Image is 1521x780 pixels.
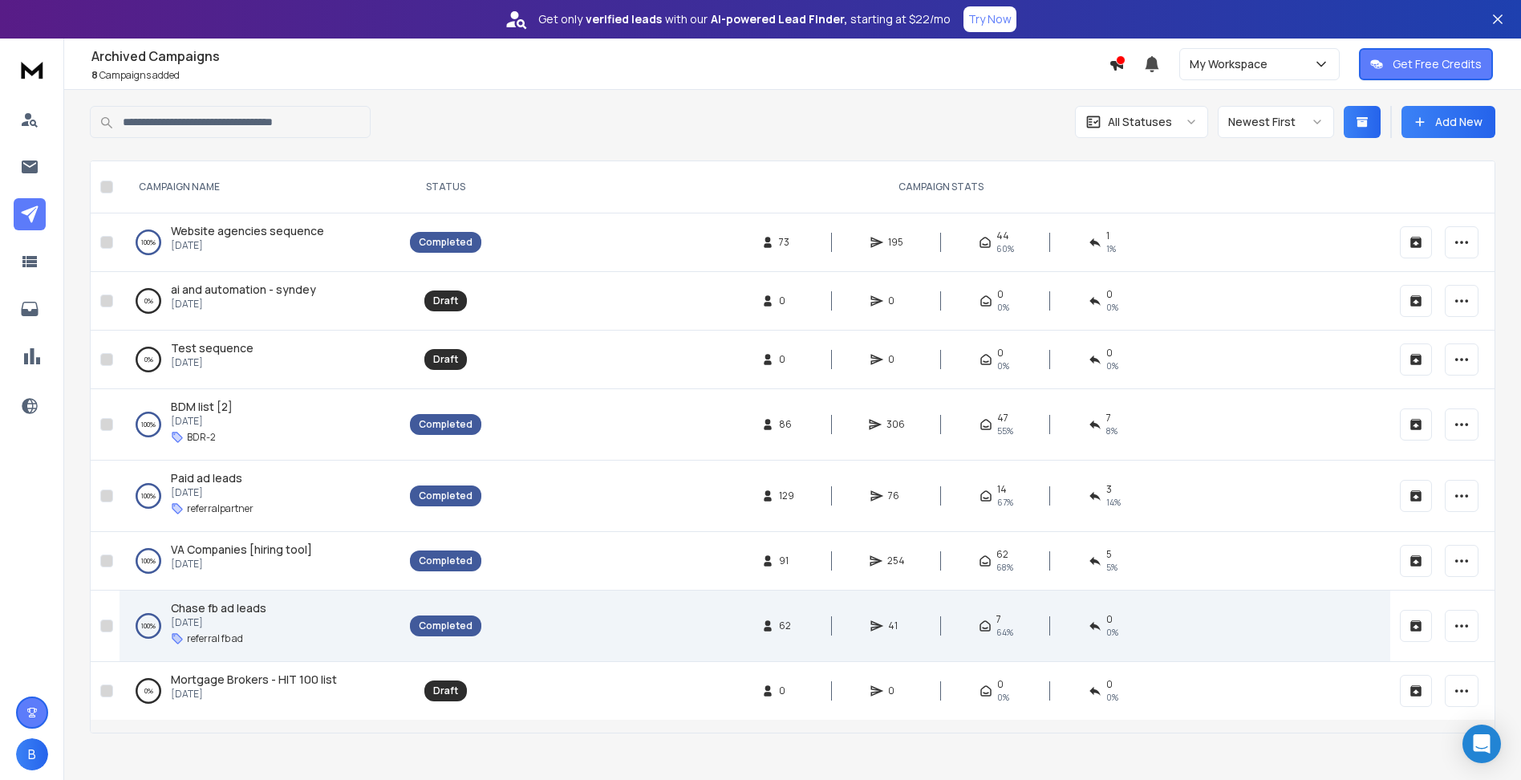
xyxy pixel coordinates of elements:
[171,542,312,557] span: VA Companies [hiring tool]
[400,161,491,213] th: STATUS
[433,295,458,307] div: Draft
[996,561,1013,574] span: 68 %
[1106,483,1112,496] span: 3
[888,236,904,249] span: 195
[996,242,1014,255] span: 60 %
[120,591,400,662] td: 100%Chase fb ad leads[DATE]referral fb ad
[779,236,795,249] span: 73
[171,600,266,616] a: Chase fb ad leads
[141,553,156,569] p: 100 %
[91,69,1109,82] p: Campaigns added
[779,490,795,502] span: 129
[1106,496,1121,509] span: 14 %
[1106,548,1112,561] span: 5
[120,272,400,331] td: 0%ai and automation - syndey[DATE]
[171,542,312,558] a: VA Companies [hiring tool]
[779,418,795,431] span: 86
[171,399,233,414] span: BDM list [2]
[1106,288,1113,301] span: 0
[171,486,253,499] p: [DATE]
[779,295,795,307] span: 0
[997,425,1013,437] span: 55 %
[1393,56,1482,72] p: Get Free Credits
[1106,613,1113,626] span: 0
[1106,678,1113,691] span: 0
[997,496,1013,509] span: 67 %
[888,295,904,307] span: 0
[1462,725,1501,763] div: Open Intercom Messenger
[586,11,662,27] strong: verified leads
[187,502,253,515] p: referralpartner
[997,678,1004,691] span: 0
[997,360,1009,372] span: 0%
[997,347,1004,360] span: 0
[141,234,156,250] p: 100 %
[779,555,795,567] span: 91
[419,620,473,632] div: Completed
[968,11,1012,27] p: Try Now
[1106,301,1118,314] span: 0%
[120,532,400,591] td: 100%VA Companies [hiring tool][DATE]
[886,418,905,431] span: 306
[433,353,458,366] div: Draft
[120,161,400,213] th: CAMPAIGN NAME
[996,548,1008,561] span: 62
[171,298,316,311] p: [DATE]
[171,470,242,486] a: Paid ad leads
[963,6,1016,32] button: Try Now
[120,213,400,272] td: 100%Website agencies sequence[DATE]
[141,488,156,504] p: 100 %
[779,353,795,366] span: 0
[711,11,847,27] strong: AI-powered Lead Finder,
[419,418,473,431] div: Completed
[16,55,48,84] img: logo
[997,412,1008,425] span: 47
[997,288,1004,301] span: 0
[171,470,242,485] span: Paid ad leads
[171,672,337,687] span: Mortgage Brokers - HIT 100 list
[187,431,216,444] p: BDR-2
[171,415,233,428] p: [DATE]
[996,230,1009,242] span: 44
[171,340,253,355] span: Test sequence
[1106,412,1111,425] span: 7
[171,340,253,356] a: Test sequence
[1106,230,1109,242] span: 1
[538,11,951,27] p: Get only with our starting at $22/mo
[120,389,400,461] td: 100%BDM list [2][DATE]BDR-2
[1106,626,1118,639] span: 0 %
[171,239,324,252] p: [DATE]
[141,618,156,634] p: 100 %
[144,683,153,699] p: 0 %
[120,662,400,721] td: 0%Mortgage Brokers - HIT 100 list[DATE]
[171,282,316,298] a: ai and automation - syndey
[171,600,266,615] span: Chase fb ad leads
[91,47,1109,66] h1: Archived Campaigns
[144,351,153,368] p: 0 %
[144,293,153,309] p: 0 %
[141,416,156,433] p: 100 %
[1190,56,1274,72] p: My Workspace
[171,399,233,415] a: BDM list [2]
[419,555,473,567] div: Completed
[120,331,400,389] td: 0%Test sequence[DATE]
[997,691,1009,704] span: 0%
[1401,106,1495,138] button: Add New
[419,490,473,502] div: Completed
[171,558,312,571] p: [DATE]
[1106,691,1118,704] span: 0%
[1106,347,1113,360] span: 0
[491,161,1390,213] th: CAMPAIGN STATS
[1106,360,1118,372] span: 0%
[120,461,400,532] td: 100%Paid ad leads[DATE]referralpartner
[1106,425,1117,437] span: 8 %
[888,620,904,632] span: 41
[1106,242,1116,255] span: 1 %
[171,688,337,701] p: [DATE]
[779,685,795,697] span: 0
[16,738,48,770] button: B
[187,632,243,645] p: referral fb ad
[171,223,324,238] span: Website agencies sequence
[996,626,1013,639] span: 64 %
[1218,106,1334,138] button: Newest First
